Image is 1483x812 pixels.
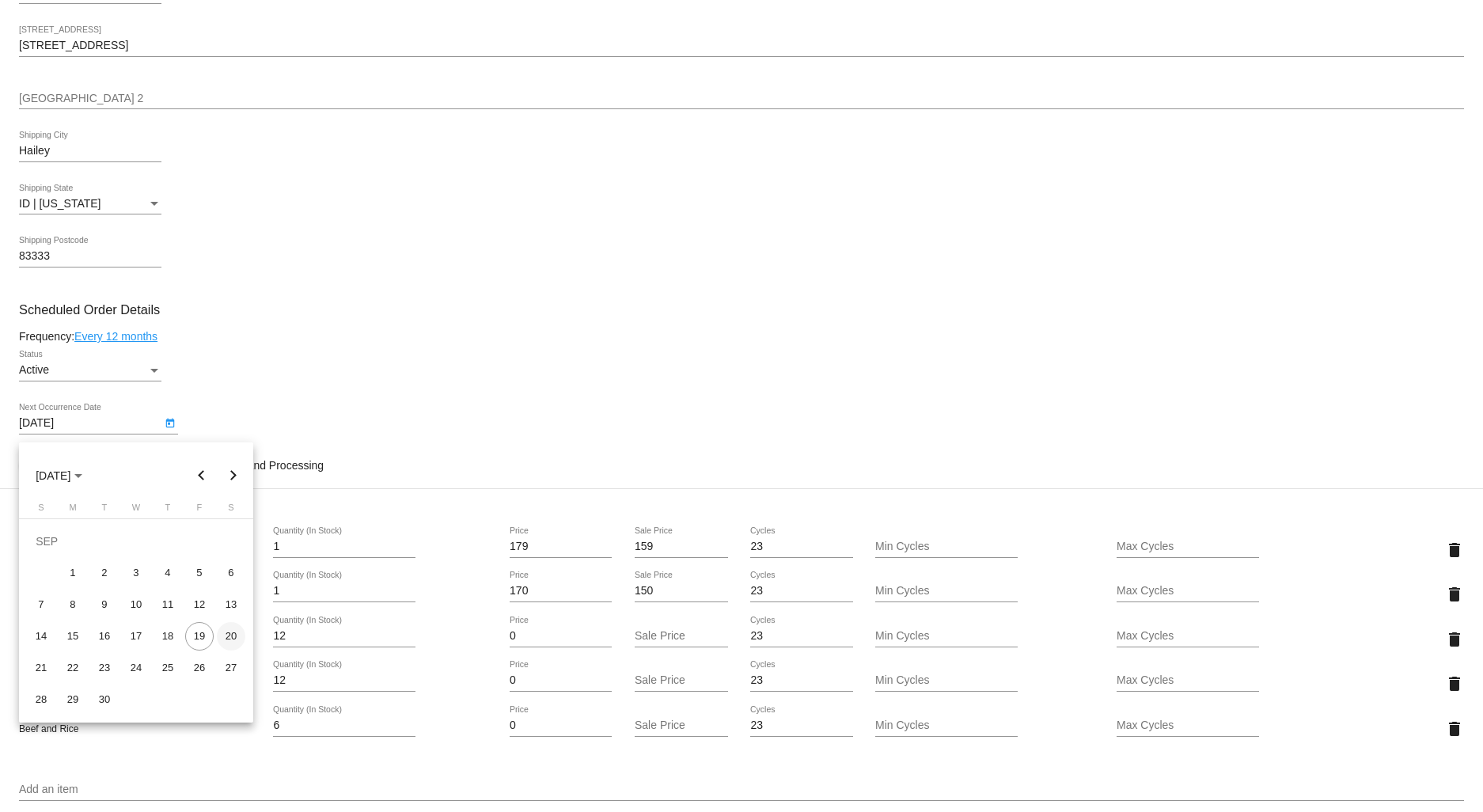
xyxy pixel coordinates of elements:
td: September 29, 2025 [57,684,89,715]
th: Thursday [152,503,184,518]
div: 11 [154,590,182,619]
div: 3 [122,559,150,587]
td: September 28, 2025 [25,684,57,715]
td: September 4, 2025 [152,557,184,589]
td: September 1, 2025 [57,557,89,589]
td: September 3, 2025 [120,557,152,589]
button: Previous month [186,460,218,491]
td: September 5, 2025 [184,557,215,589]
div: 8 [59,590,87,619]
td: September 11, 2025 [152,589,184,620]
div: 14 [27,622,55,651]
div: 24 [122,654,150,682]
td: September 22, 2025 [57,652,89,684]
div: 13 [217,590,245,619]
td: September 15, 2025 [57,620,89,652]
th: Wednesday [120,503,152,518]
div: 5 [185,559,214,587]
div: 26 [185,654,214,682]
span: [DATE] [36,469,82,482]
div: 27 [217,654,245,682]
div: 16 [90,622,119,651]
td: September 12, 2025 [184,589,215,620]
td: September 25, 2025 [152,652,184,684]
td: September 2, 2025 [89,557,120,589]
td: September 6, 2025 [215,557,247,589]
th: Saturday [215,503,247,518]
td: September 21, 2025 [25,652,57,684]
td: September 30, 2025 [89,684,120,715]
div: 4 [154,559,182,587]
th: Monday [57,503,89,518]
div: 25 [154,654,182,682]
td: September 17, 2025 [120,620,152,652]
div: 17 [122,622,150,651]
th: Sunday [25,503,57,518]
td: September 16, 2025 [89,620,120,652]
td: September 20, 2025 [215,620,247,652]
td: September 27, 2025 [215,652,247,684]
div: 15 [59,622,87,651]
td: September 26, 2025 [184,652,215,684]
div: 10 [122,590,150,619]
div: 28 [27,685,55,714]
td: September 7, 2025 [25,589,57,620]
div: 22 [59,654,87,682]
button: Choose month and year [23,460,95,491]
td: September 13, 2025 [215,589,247,620]
td: September 10, 2025 [120,589,152,620]
div: 12 [185,590,214,619]
div: 30 [90,685,119,714]
td: SEP [25,526,247,557]
div: 9 [90,590,119,619]
div: 6 [217,559,245,587]
div: 19 [185,622,214,651]
div: 18 [154,622,182,651]
td: September 14, 2025 [25,620,57,652]
td: September 8, 2025 [57,589,89,620]
div: 7 [27,590,55,619]
td: September 9, 2025 [89,589,120,620]
button: Next month [218,460,249,491]
div: 29 [59,685,87,714]
td: September 18, 2025 [152,620,184,652]
th: Friday [184,503,215,518]
td: September 24, 2025 [120,652,152,684]
th: Tuesday [89,503,120,518]
div: 2 [90,559,119,587]
div: 21 [27,654,55,682]
td: September 23, 2025 [89,652,120,684]
td: September 19, 2025 [184,620,215,652]
div: 20 [217,622,245,651]
div: 1 [59,559,87,587]
div: 23 [90,654,119,682]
